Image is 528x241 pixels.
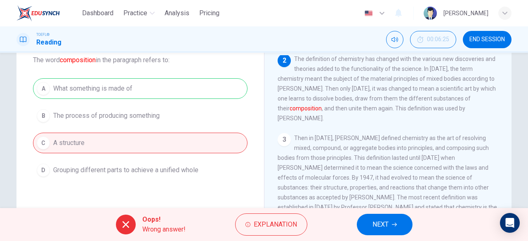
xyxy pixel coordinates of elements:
[386,31,403,48] div: Mute
[36,32,49,37] span: TOEFL®
[372,219,389,230] span: NEXT
[443,8,488,18] div: [PERSON_NAME]
[254,219,297,230] span: Explanation
[79,6,117,21] button: Dashboard
[278,135,497,220] span: Then in [DATE], [PERSON_NAME] defined chemistry as the art of resolving mixed, compound, or aggre...
[16,5,79,21] a: EduSynch logo
[196,6,223,21] button: Pricing
[235,213,307,236] button: Explanation
[120,6,158,21] button: Practice
[278,56,496,122] span: The definition of chemistry has changed with the various new discoveries and theories added to th...
[410,31,456,48] button: 00:06:25
[363,10,374,16] img: en
[36,37,61,47] h1: Reading
[278,133,291,146] div: 3
[410,31,456,48] div: Hide
[60,56,96,64] font: composition
[290,105,322,112] font: composition
[278,54,291,67] div: 2
[357,214,412,235] button: NEXT
[123,8,147,18] span: Practice
[82,8,113,18] span: Dashboard
[165,8,189,18] span: Analysis
[500,213,520,233] div: Open Intercom Messenger
[142,225,186,234] span: Wrong answer!
[427,36,449,43] span: 00:06:25
[161,6,193,21] button: Analysis
[463,31,511,48] button: END SESSION
[424,7,437,20] img: Profile picture
[33,55,247,65] span: The word in the paragraph refers to:
[16,5,60,21] img: EduSynch logo
[469,36,505,43] span: END SESSION
[199,8,219,18] span: Pricing
[142,215,186,225] span: Oops!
